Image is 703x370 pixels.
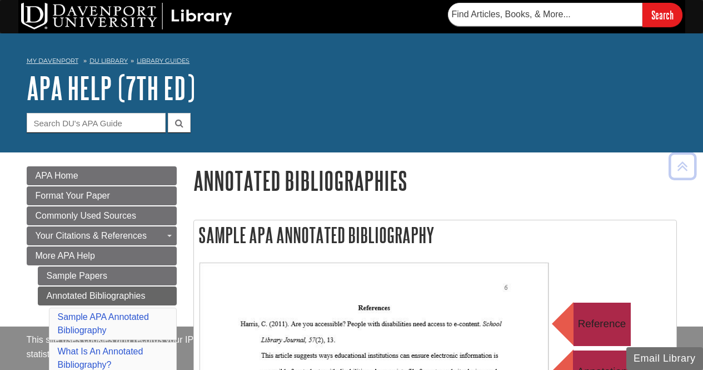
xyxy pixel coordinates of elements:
span: More APA Help [36,251,95,260]
a: More APA Help [27,246,177,265]
a: Sample Papers [38,267,177,285]
input: Find Articles, Books, & More... [448,3,642,26]
span: Format Your Paper [36,191,110,200]
a: Commonly Used Sources [27,206,177,225]
a: APA Home [27,166,177,185]
a: Your Citations & References [27,226,177,245]
a: Back to Top [665,159,700,174]
a: APA Help (7th Ed) [27,71,195,105]
h1: Annotated Bibliographies [193,166,677,195]
button: Email Library [626,347,703,370]
form: Searches DU Library's articles, books, and more [448,3,682,27]
nav: breadcrumb [27,53,677,71]
a: My Davenport [27,56,78,66]
a: Annotated Bibliographies [38,287,177,305]
a: DU Library [89,57,128,65]
a: Sample APA Annotated Bibliography [58,312,149,335]
a: Format Your Paper [27,186,177,205]
input: Search DU's APA Guide [27,113,166,132]
span: Commonly Used Sources [36,211,136,220]
span: APA Home [36,171,78,180]
span: Your Citations & References [36,231,147,240]
input: Search [642,3,682,27]
a: Library Guides [137,57,190,65]
img: DU Library [21,3,232,29]
a: What Is An Annotated Bibliography? [58,347,143,369]
h2: Sample APA Annotated Bibliography [194,220,676,250]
